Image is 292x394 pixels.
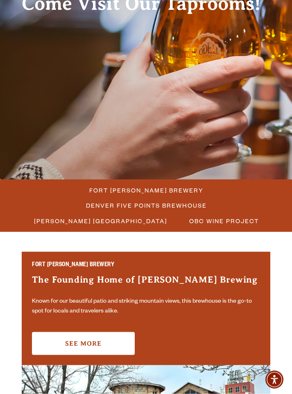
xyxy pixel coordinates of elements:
[29,215,171,227] a: [PERSON_NAME] [GEOGRAPHIC_DATA]
[32,297,260,317] p: Known for our beautiful patio and striking mountain views, this brewhouse is the go-to spot for l...
[81,199,211,211] a: Denver Five Points Brewhouse
[89,184,204,196] span: Fort [PERSON_NAME] Brewery
[34,215,167,227] span: [PERSON_NAME] [GEOGRAPHIC_DATA]
[184,215,263,227] a: OBC Wine Project
[189,215,259,227] span: OBC Wine Project
[86,199,207,211] span: Denver Five Points Brewhouse
[32,332,134,355] a: See More
[265,371,283,389] div: Accessibility Menu
[84,184,208,196] a: Fort [PERSON_NAME] Brewery
[32,274,260,294] h3: The Founding Home of [PERSON_NAME] Brewing
[32,262,260,269] h2: Fort [PERSON_NAME] Brewery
